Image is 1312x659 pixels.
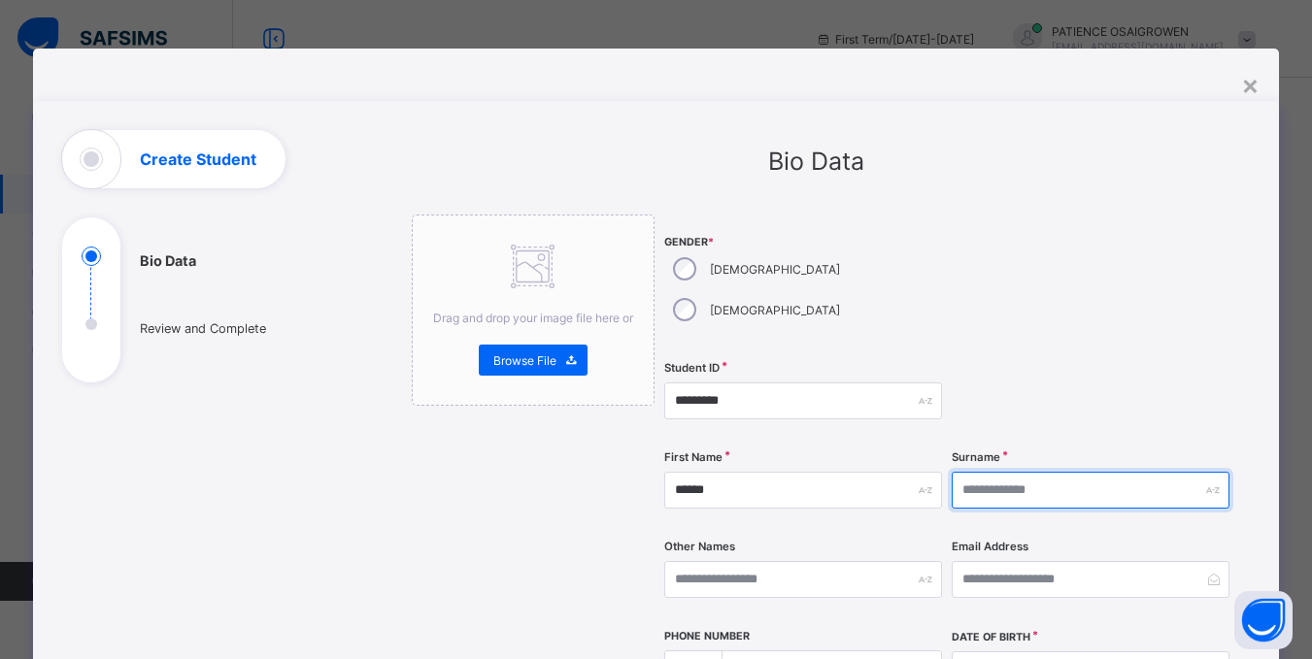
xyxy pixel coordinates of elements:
label: [DEMOGRAPHIC_DATA] [710,262,840,277]
button: Open asap [1234,591,1293,649]
label: Other Names [664,540,735,553]
h1: Create Student [140,151,256,167]
span: Gender [664,236,942,248]
label: Phone Number [664,630,750,643]
label: Student ID [664,361,720,375]
span: Drag and drop your image file here or [433,311,633,325]
span: Browse File [493,353,556,368]
span: Bio Data [768,147,864,176]
label: Surname [952,450,1000,464]
div: Drag and drop your image file here orBrowse File [412,214,655,406]
label: First Name [664,450,723,464]
div: × [1241,68,1260,101]
label: Date of Birth [952,631,1030,643]
label: [DEMOGRAPHIC_DATA] [710,303,840,317]
label: Email Address [952,540,1028,553]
